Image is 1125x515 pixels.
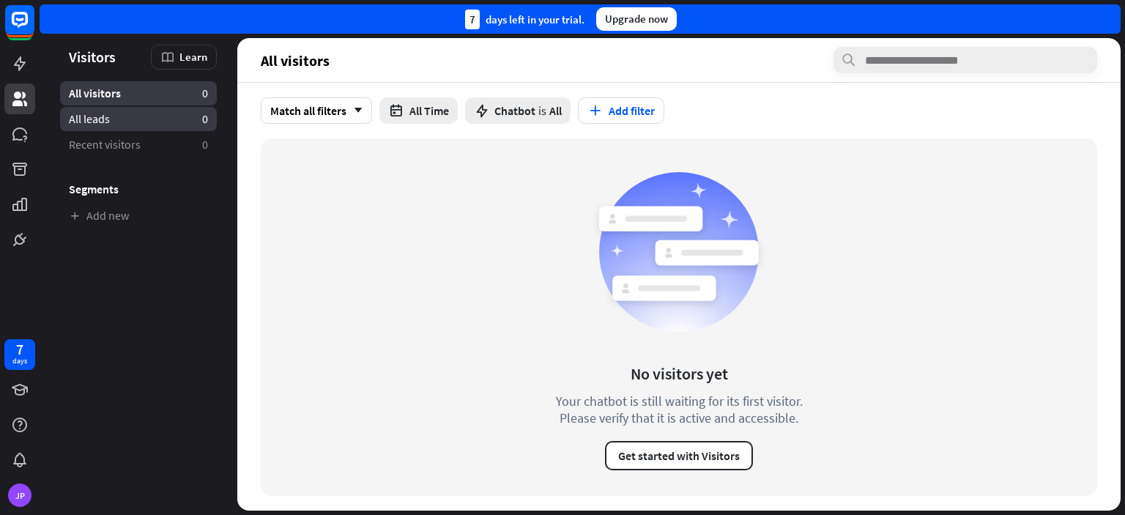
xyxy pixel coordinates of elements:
[596,7,677,31] div: Upgrade now
[465,10,480,29] div: 7
[179,50,207,64] span: Learn
[202,137,208,152] aside: 0
[8,483,31,507] div: JP
[346,106,363,115] i: arrow_down
[465,10,584,29] div: days left in your trial.
[69,86,121,101] span: All visitors
[12,6,56,50] button: Open LiveChat chat widget
[605,441,753,470] button: Get started with Visitors
[261,52,330,69] span: All visitors
[538,103,546,118] span: is
[202,86,208,101] aside: 0
[69,137,141,152] span: Recent visitors
[60,182,217,196] h3: Segments
[529,393,829,426] div: Your chatbot is still waiting for its first visitor. Please verify that it is active and accessible.
[202,111,208,127] aside: 0
[69,111,110,127] span: All leads
[578,97,664,124] button: Add filter
[549,103,562,118] span: All
[16,343,23,356] div: 7
[60,107,217,131] a: All leads 0
[60,204,217,228] a: Add new
[4,339,35,370] a: 7 days
[379,97,458,124] button: All Time
[631,363,728,384] div: No visitors yet
[261,97,372,124] div: Match all filters
[12,356,27,366] div: days
[69,48,116,65] span: Visitors
[60,133,217,157] a: Recent visitors 0
[494,103,535,118] span: Chatbot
